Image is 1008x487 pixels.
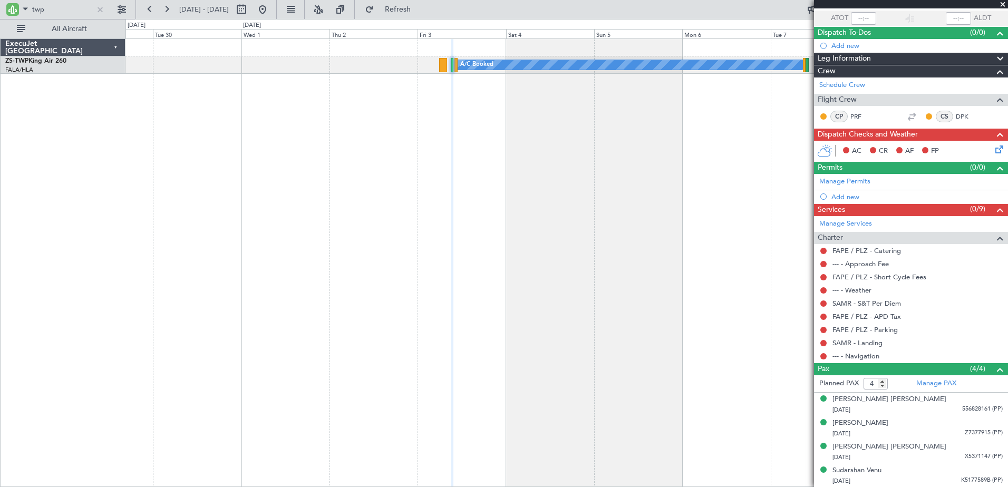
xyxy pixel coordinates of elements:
[879,146,888,157] span: CR
[12,21,114,37] button: All Aircraft
[832,442,946,452] div: [PERSON_NAME] [PERSON_NAME]
[965,452,1003,461] span: X5371147 (PP)
[153,29,241,38] div: Tue 30
[594,29,682,38] div: Sun 5
[819,219,872,229] a: Manage Services
[818,363,829,375] span: Pax
[970,203,985,215] span: (0/9)
[5,58,66,64] a: ZS-TWPKing Air 260
[832,477,850,485] span: [DATE]
[831,13,848,24] span: ATOT
[852,146,861,157] span: AC
[832,394,946,405] div: [PERSON_NAME] [PERSON_NAME]
[771,29,859,38] div: Tue 7
[961,476,1003,485] span: K5177589B (PP)
[818,94,857,106] span: Flight Crew
[128,21,146,30] div: [DATE]
[241,29,329,38] div: Wed 1
[32,2,93,17] input: A/C (Reg. or Type)
[329,29,418,38] div: Thu 2
[832,272,926,281] a: FAPE / PLZ - Short Cycle Fees
[418,29,506,38] div: Fri 3
[936,111,953,122] div: CS
[819,80,865,91] a: Schedule Crew
[818,129,918,141] span: Dispatch Checks and Weather
[460,57,493,73] div: A/C Booked
[832,418,888,428] div: [PERSON_NAME]
[506,29,594,38] div: Sat 4
[832,338,883,347] a: SAMR - Landing
[819,378,859,389] label: Planned PAX
[818,204,845,216] span: Services
[682,29,770,38] div: Mon 6
[931,146,939,157] span: FP
[832,453,850,461] span: [DATE]
[831,192,1003,201] div: Add new
[832,465,881,476] div: Sudarshan Venu
[5,66,33,74] a: FALA/HLA
[832,406,850,414] span: [DATE]
[179,5,229,14] span: [DATE] - [DATE]
[27,25,111,33] span: All Aircraft
[818,232,843,244] span: Charter
[974,13,991,24] span: ALDT
[818,27,871,39] span: Dispatch To-Dos
[360,1,423,18] button: Refresh
[970,363,985,374] span: (4/4)
[832,325,898,334] a: FAPE / PLZ - Parking
[818,65,836,77] span: Crew
[832,312,901,321] a: FAPE / PLZ - APD Tax
[819,177,870,187] a: Manage Permits
[916,378,956,389] a: Manage PAX
[818,53,871,65] span: Leg Information
[851,12,876,25] input: --:--
[832,352,879,361] a: --- - Navigation
[965,428,1003,437] span: Z7377915 (PP)
[850,112,874,121] a: PRF
[818,162,842,174] span: Permits
[832,286,871,295] a: --- - Weather
[832,246,901,255] a: FAPE / PLZ - Catering
[5,58,28,64] span: ZS-TWP
[830,111,848,122] div: CP
[832,299,901,308] a: SAMR - S&T Per Diem
[832,259,889,268] a: --- - Approach Fee
[962,405,1003,414] span: 556828161 (PP)
[970,27,985,38] span: (0/0)
[831,41,1003,50] div: Add new
[970,162,985,173] span: (0/0)
[243,21,261,30] div: [DATE]
[905,146,914,157] span: AF
[956,112,980,121] a: DPK
[832,430,850,437] span: [DATE]
[376,6,420,13] span: Refresh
